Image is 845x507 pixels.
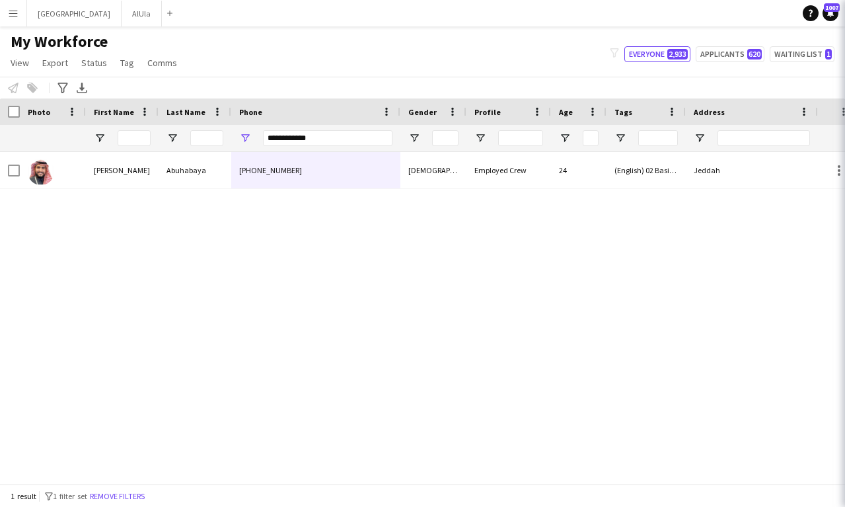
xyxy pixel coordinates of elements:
button: [GEOGRAPHIC_DATA] [27,1,122,26]
input: Phone Filter Input [263,130,392,146]
span: First Name [94,107,134,117]
button: Open Filter Menu [239,132,251,144]
span: Photo [28,107,50,117]
a: Status [76,54,112,71]
span: 1 [825,49,832,59]
input: Last Name Filter Input [190,130,223,146]
span: 2,933 [667,49,688,59]
a: Comms [142,54,182,71]
button: Open Filter Menu [694,132,706,144]
span: Tags [614,107,632,117]
a: Export [37,54,73,71]
input: Profile Filter Input [498,130,543,146]
span: Jeddah [694,165,720,175]
span: Tag [120,57,134,69]
span: Phone [239,107,262,117]
input: Tags Filter Input [638,130,678,146]
button: Open Filter Menu [559,132,571,144]
button: Open Filter Menu [166,132,178,144]
span: Last Name [166,107,205,117]
span: Export [42,57,68,69]
img: Khalid Abuhabaya [28,159,54,185]
span: My Workforce [11,32,108,52]
input: Address Filter Input [717,130,810,146]
span: Gender [408,107,437,117]
a: 1007 [823,5,838,21]
button: Remove filters [87,489,147,504]
span: Profile [474,107,501,117]
div: [PHONE_NUMBER] [231,152,400,188]
div: [DEMOGRAPHIC_DATA] [400,152,466,188]
button: Open Filter Menu [408,132,420,144]
div: Employed Crew [466,152,551,188]
a: Tag [115,54,139,71]
span: 1 filter set [53,491,87,501]
button: Open Filter Menu [94,132,106,144]
input: First Name Filter Input [118,130,151,146]
span: 1007 [824,3,840,12]
span: Age [559,107,573,117]
span: Status [81,57,107,69]
button: Waiting list1 [770,46,834,62]
app-action-btn: Advanced filters [55,80,71,96]
span: 620 [747,49,762,59]
button: Applicants620 [696,46,764,62]
div: [PERSON_NAME] [86,152,159,188]
a: View [5,54,34,71]
button: Open Filter Menu [614,132,626,144]
div: 24 [551,152,606,188]
button: AlUla [122,1,162,26]
span: Comms [147,57,177,69]
div: (English) 02 Basic, (Experience) 01 Newbies, (PPSS) 03 VIP, (Role) 06 Tour Guide, (Role) 07 Busin... [606,152,686,188]
app-action-btn: Export XLSX [74,80,90,96]
div: Abuhabaya [159,152,231,188]
input: Gender Filter Input [432,130,459,146]
span: Address [694,107,725,117]
button: Open Filter Menu [474,132,486,144]
button: Everyone2,933 [624,46,690,62]
input: Age Filter Input [583,130,599,146]
span: View [11,57,29,69]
